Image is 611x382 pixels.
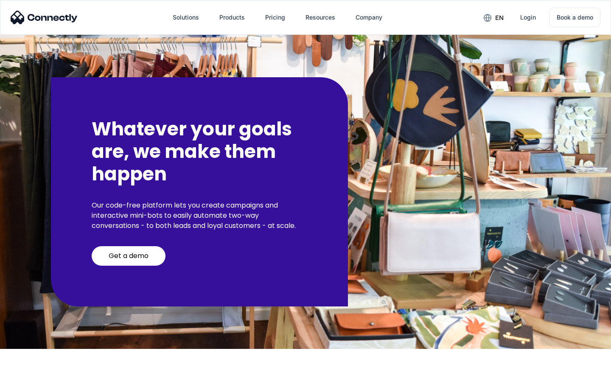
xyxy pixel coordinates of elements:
[11,11,78,24] img: Connectly Logo
[495,12,504,24] div: en
[173,11,199,23] div: Solutions
[17,367,51,379] ul: Language list
[305,11,335,23] div: Resources
[549,8,600,27] a: Book a demo
[219,11,245,23] div: Products
[92,246,165,266] a: Get a demo
[8,367,51,379] aside: Language selected: English
[258,7,292,28] a: Pricing
[92,118,307,185] h2: Whatever your goals are, we make them happen
[265,11,285,23] div: Pricing
[513,7,543,28] a: Login
[109,252,149,260] div: Get a demo
[92,200,307,231] p: Our code-free platform lets you create campaigns and interactive mini-bots to easily automate two...
[520,11,536,23] div: Login
[356,11,382,23] div: Company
